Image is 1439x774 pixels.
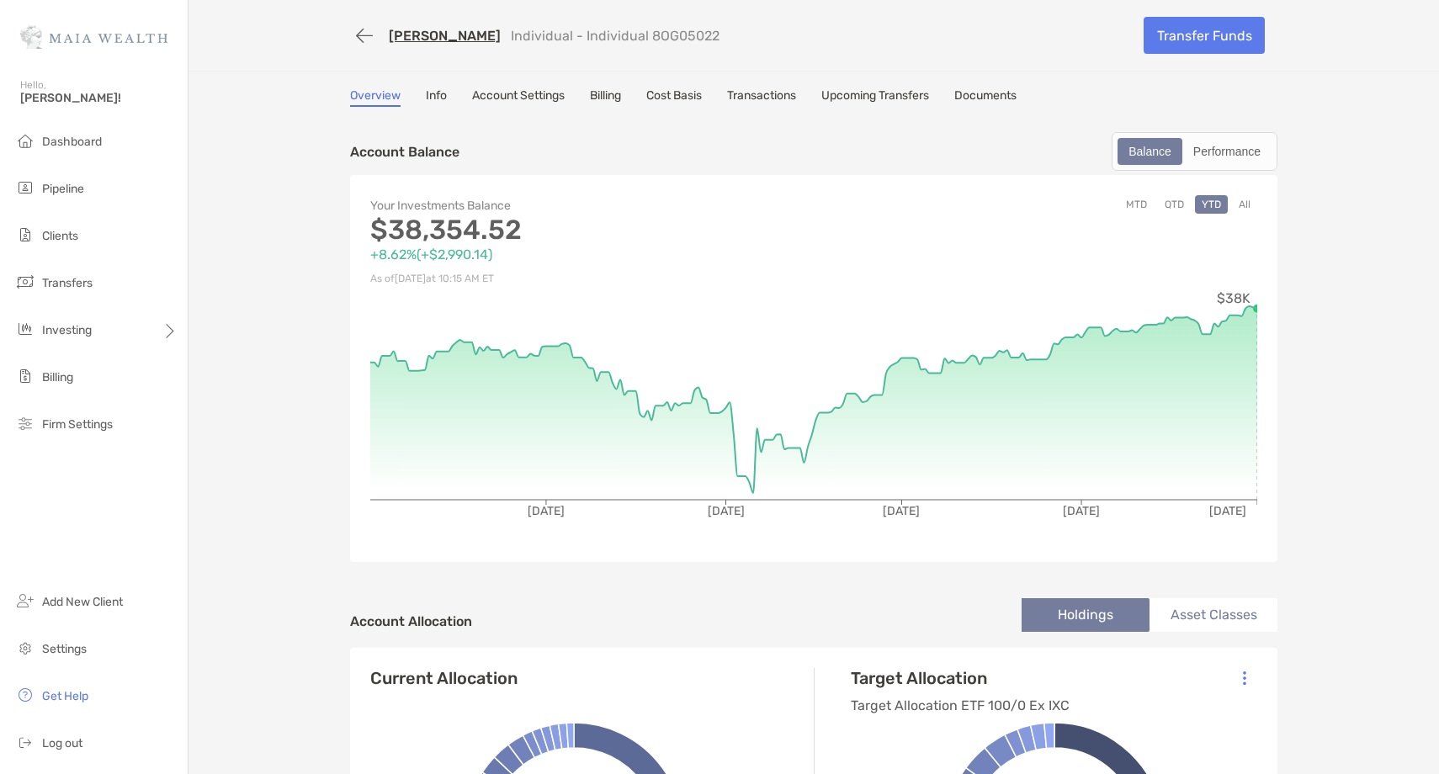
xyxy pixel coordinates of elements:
[708,504,745,518] tspan: [DATE]
[15,130,35,151] img: dashboard icon
[727,88,796,107] a: Transactions
[1184,140,1270,163] div: Performance
[1195,195,1228,214] button: YTD
[954,88,1017,107] a: Documents
[511,28,719,44] p: Individual - Individual 8OG05022
[42,323,92,337] span: Investing
[42,736,82,750] span: Log out
[370,195,814,216] p: Your Investments Balance
[15,272,35,292] img: transfers icon
[15,685,35,705] img: get-help icon
[42,370,73,384] span: Billing
[42,689,88,703] span: Get Help
[1112,132,1277,171] div: segmented control
[42,182,84,196] span: Pipeline
[528,504,565,518] tspan: [DATE]
[42,229,78,243] span: Clients
[370,668,518,688] h4: Current Allocation
[370,268,814,289] p: As of [DATE] at 10:15 AM ET
[883,504,920,518] tspan: [DATE]
[1119,140,1181,163] div: Balance
[42,595,123,609] span: Add New Client
[42,276,93,290] span: Transfers
[851,695,1070,716] p: Target Allocation ETF 100/0 Ex IXC
[15,319,35,339] img: investing icon
[370,244,814,265] p: +8.62% ( +$2,990.14 )
[646,88,702,107] a: Cost Basis
[350,88,401,107] a: Overview
[1063,504,1100,518] tspan: [DATE]
[821,88,929,107] a: Upcoming Transfers
[15,366,35,386] img: billing icon
[1243,671,1246,686] img: Icon List Menu
[42,135,102,149] span: Dashboard
[1144,17,1265,54] a: Transfer Funds
[426,88,447,107] a: Info
[15,638,35,658] img: settings icon
[1158,195,1191,214] button: QTD
[370,220,814,241] p: $38,354.52
[350,141,459,162] p: Account Balance
[20,91,178,105] span: [PERSON_NAME]!
[851,668,1070,688] h4: Target Allocation
[1119,195,1154,214] button: MTD
[15,225,35,245] img: clients icon
[15,413,35,433] img: firm-settings icon
[1022,598,1150,632] li: Holdings
[590,88,621,107] a: Billing
[42,642,87,656] span: Settings
[20,7,167,67] img: Zoe Logo
[1150,598,1277,632] li: Asset Classes
[1217,290,1250,306] tspan: $38K
[15,178,35,198] img: pipeline icon
[1232,195,1257,214] button: All
[42,417,113,432] span: Firm Settings
[15,591,35,611] img: add_new_client icon
[15,732,35,752] img: logout icon
[389,28,501,44] a: [PERSON_NAME]
[472,88,565,107] a: Account Settings
[350,613,472,629] h4: Account Allocation
[1209,504,1246,518] tspan: [DATE]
